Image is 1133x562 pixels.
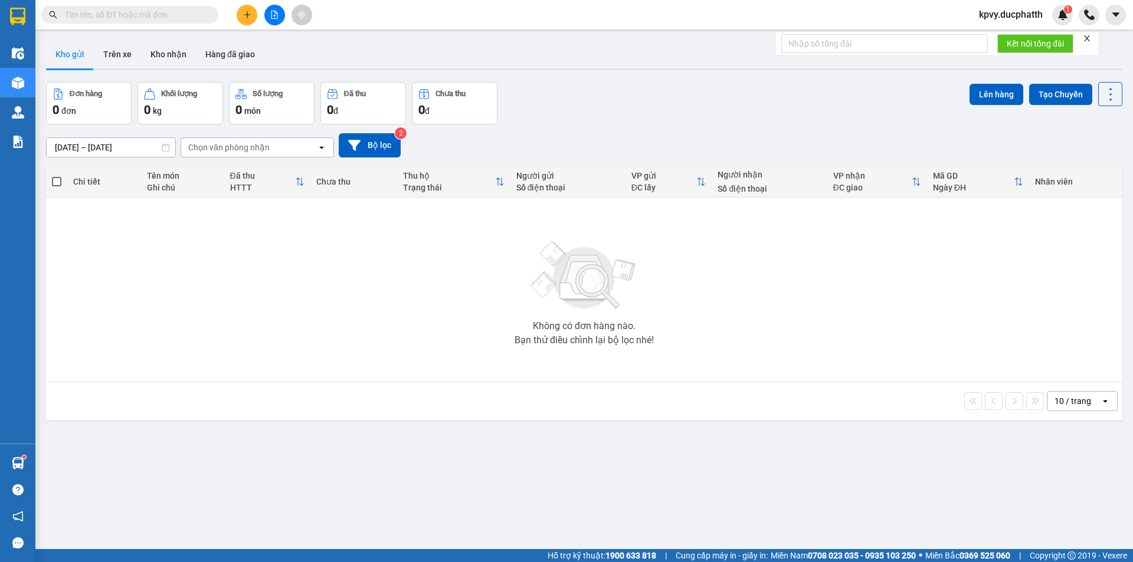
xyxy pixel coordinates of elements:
[344,90,366,98] div: Đã thu
[10,8,25,25] img: logo-vxr
[665,549,667,562] span: |
[1007,37,1064,50] span: Kết nối tổng đài
[1111,9,1121,20] span: caret-down
[46,40,94,68] button: Kho gửi
[833,171,912,180] div: VP nhận
[230,183,296,192] div: HTTT
[970,84,1023,105] button: Lên hàng
[1055,395,1091,407] div: 10 / trang
[161,90,197,98] div: Khối lượng
[270,11,279,19] span: file-add
[626,166,712,198] th: Toggle SortBy
[73,177,135,186] div: Chi tiết
[12,106,24,119] img: warehouse-icon
[1035,177,1116,186] div: Nhân viên
[235,103,242,117] span: 0
[22,455,26,459] sup: 1
[418,103,425,117] span: 0
[403,183,495,192] div: Trạng thái
[137,82,223,124] button: Khối lượng0kg
[605,551,656,560] strong: 1900 633 818
[317,143,326,152] svg: open
[230,171,296,180] div: Đã thu
[516,171,620,180] div: Người gửi
[264,5,285,25] button: file-add
[1105,5,1126,25] button: caret-down
[12,511,24,522] span: notification
[781,34,988,53] input: Nhập số tổng đài
[808,551,916,560] strong: 0708 023 035 - 0935 103 250
[65,8,204,21] input: Tìm tên, số ĐT hoặc mã đơn
[224,166,311,198] th: Toggle SortBy
[1067,551,1076,560] span: copyright
[153,106,162,116] span: kg
[533,321,636,331] div: Không có đơn hàng nào.
[425,106,430,116] span: đ
[1019,549,1021,562] span: |
[12,484,24,495] span: question-circle
[1066,5,1070,14] span: 1
[1029,84,1092,105] button: Tạo Chuyến
[196,40,264,68] button: Hàng đã giao
[61,106,76,116] span: đơn
[516,183,620,192] div: Số điện thoại
[188,142,270,153] div: Chọn văn phòng nhận
[12,537,24,548] span: message
[1057,9,1068,20] img: icon-new-feature
[49,11,57,19] span: search
[297,11,306,19] span: aim
[144,103,150,117] span: 0
[229,82,315,124] button: Số lượng0món
[12,136,24,148] img: solution-icon
[919,553,922,558] span: ⚪️
[53,103,59,117] span: 0
[1101,396,1110,406] svg: open
[94,40,141,68] button: Trên xe
[395,127,407,139] sup: 2
[1064,5,1072,14] sup: 1
[12,47,24,60] img: warehouse-icon
[412,82,497,124] button: Chưa thu0đ
[339,133,401,157] button: Bộ lọc
[515,336,654,345] div: Bạn thử điều chỉnh lại bộ lọc nhé!
[70,90,102,98] div: Đơn hàng
[631,171,697,180] div: VP gửi
[46,82,132,124] button: Đơn hàng0đơn
[12,77,24,89] img: warehouse-icon
[1084,9,1095,20] img: phone-icon
[960,551,1010,560] strong: 0369 525 060
[12,457,24,469] img: warehouse-icon
[147,183,218,192] div: Ghi chú
[970,7,1052,22] span: kpvy.ducphatth
[676,549,768,562] span: Cung cấp máy in - giấy in:
[333,106,338,116] span: đ
[237,5,257,25] button: plus
[327,103,333,117] span: 0
[292,5,312,25] button: aim
[316,177,391,186] div: Chưa thu
[1083,34,1091,42] span: close
[933,171,1014,180] div: Mã GD
[435,90,466,98] div: Chưa thu
[243,11,251,19] span: plus
[147,171,218,180] div: Tên món
[525,234,643,317] img: svg+xml;base64,PHN2ZyBjbGFzcz0ibGlzdC1wbHVnX19zdmciIHhtbG5zPSJodHRwOi8vd3d3LnczLm9yZy8yMDAwL3N2Zy...
[403,171,495,180] div: Thu hộ
[927,166,1029,198] th: Toggle SortBy
[718,184,821,193] div: Số điện thoại
[925,549,1010,562] span: Miền Bắc
[631,183,697,192] div: ĐC lấy
[253,90,283,98] div: Số lượng
[718,170,821,179] div: Người nhận
[827,166,927,198] th: Toggle SortBy
[244,106,261,116] span: món
[47,138,175,157] input: Select a date range.
[771,549,916,562] span: Miền Nam
[141,40,196,68] button: Kho nhận
[833,183,912,192] div: ĐC giao
[997,34,1073,53] button: Kết nối tổng đài
[320,82,406,124] button: Đã thu0đ
[397,166,510,198] th: Toggle SortBy
[933,183,1014,192] div: Ngày ĐH
[548,549,656,562] span: Hỗ trợ kỹ thuật:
